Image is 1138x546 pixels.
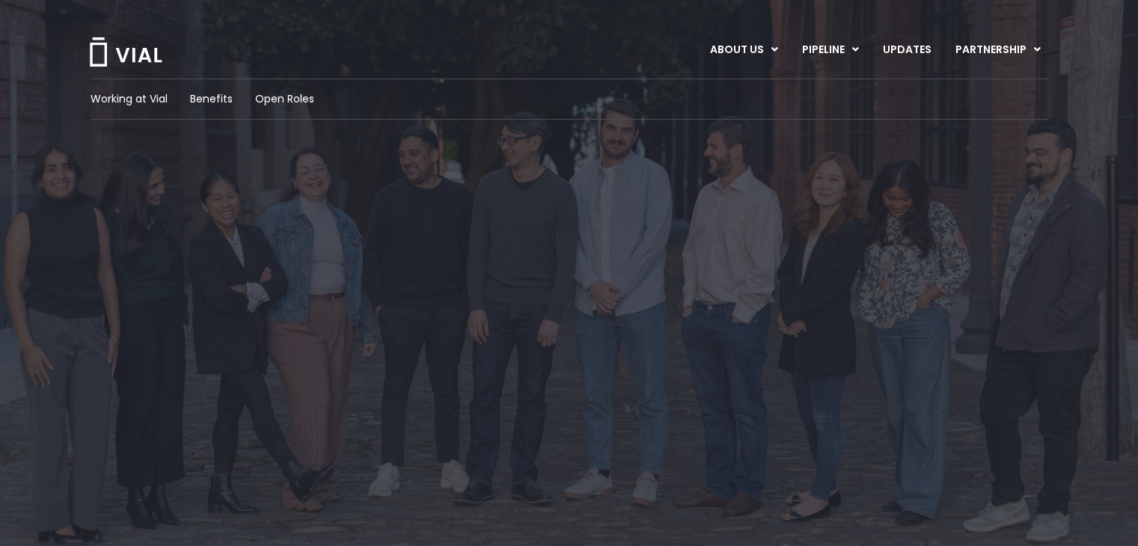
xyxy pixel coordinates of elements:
[871,37,943,63] a: UPDATES
[790,37,870,63] a: PIPELINEMenu Toggle
[88,37,163,67] img: Vial Logo
[943,37,1053,63] a: PARTNERSHIPMenu Toggle
[255,91,314,107] a: Open Roles
[190,91,233,107] a: Benefits
[698,37,789,63] a: ABOUT USMenu Toggle
[91,91,168,107] a: Working at Vial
